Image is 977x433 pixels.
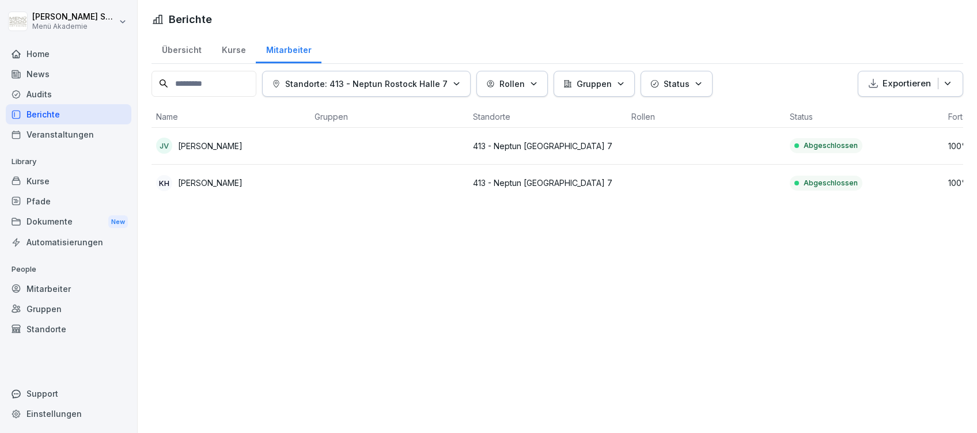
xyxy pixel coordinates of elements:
[169,12,212,27] h1: Berichte
[6,153,131,171] p: Library
[6,404,131,424] a: Einstellungen
[664,78,690,90] p: Status
[6,191,131,211] a: Pfade
[6,64,131,84] a: News
[6,232,131,252] a: Automatisierungen
[468,106,627,128] th: Standorte
[641,71,713,97] button: Status
[285,78,448,90] p: Standorte: 413 - Neptun Rostock Halle 7
[152,106,310,128] th: Name
[156,175,172,191] div: KH
[858,71,963,97] button: Exportieren
[6,124,131,145] a: Veranstaltungen
[152,34,211,63] a: Übersicht
[6,44,131,64] a: Home
[804,178,858,188] p: Abgeschlossen
[473,177,622,189] p: 413 - Neptun [GEOGRAPHIC_DATA] 7
[6,104,131,124] a: Berichte
[473,140,622,152] p: 413 - Neptun [GEOGRAPHIC_DATA] 7
[6,279,131,299] a: Mitarbeiter
[6,84,131,104] a: Audits
[476,71,548,97] button: Rollen
[6,211,131,233] a: DokumenteNew
[32,22,116,31] p: Menü Akademie
[554,71,635,97] button: Gruppen
[262,71,471,97] button: Standorte: 413 - Neptun Rostock Halle 7
[256,34,321,63] a: Mitarbeiter
[804,140,858,151] p: Abgeschlossen
[178,140,243,152] p: [PERSON_NAME]
[6,319,131,339] a: Standorte
[310,106,468,128] th: Gruppen
[6,171,131,191] a: Kurse
[6,383,131,404] div: Support
[156,138,172,154] div: JV
[108,215,128,229] div: New
[178,177,243,189] p: [PERSON_NAME]
[883,77,931,90] p: Exportieren
[6,211,131,233] div: Dokumente
[577,78,612,90] p: Gruppen
[785,106,944,128] th: Status
[211,34,256,63] a: Kurse
[627,106,785,128] th: Rollen
[6,260,131,279] p: People
[32,12,116,22] p: [PERSON_NAME] Schülzke
[499,78,525,90] p: Rollen
[6,299,131,319] a: Gruppen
